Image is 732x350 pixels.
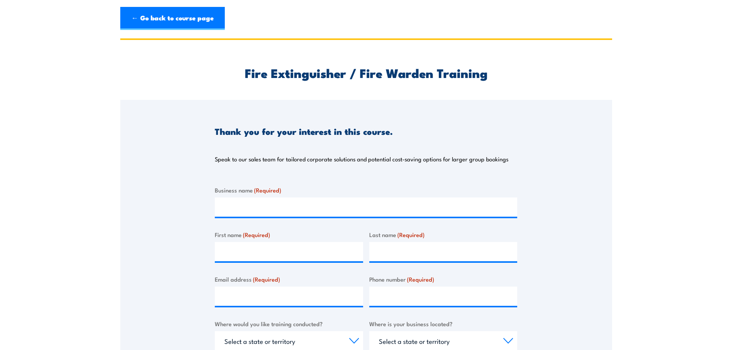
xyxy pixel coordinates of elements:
label: Email address [215,275,363,284]
span: (Required) [253,275,280,283]
a: ← Go back to course page [120,7,225,30]
label: Phone number [369,275,518,284]
label: Where would you like training conducted? [215,319,363,328]
span: (Required) [407,275,434,283]
p: Speak to our sales team for tailored corporate solutions and potential cost-saving options for la... [215,155,508,163]
h2: Fire Extinguisher / Fire Warden Training [215,67,517,78]
span: (Required) [254,186,281,194]
h3: Thank you for your interest in this course. [215,127,393,136]
label: Last name [369,230,518,239]
span: (Required) [243,230,270,239]
span: (Required) [397,230,425,239]
label: Where is your business located? [369,319,518,328]
label: Business name [215,186,517,194]
label: First name [215,230,363,239]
